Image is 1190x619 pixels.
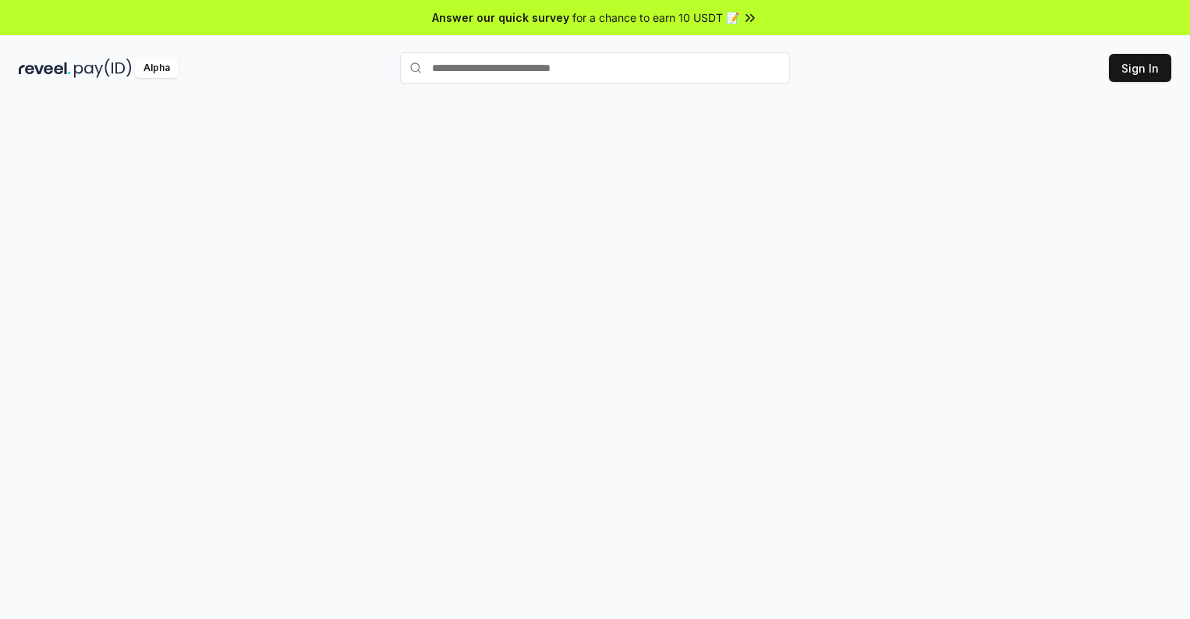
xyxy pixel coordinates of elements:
[432,9,569,26] span: Answer our quick survey
[572,9,739,26] span: for a chance to earn 10 USDT 📝
[74,59,132,78] img: pay_id
[135,59,179,78] div: Alpha
[19,59,71,78] img: reveel_dark
[1109,54,1171,82] button: Sign In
